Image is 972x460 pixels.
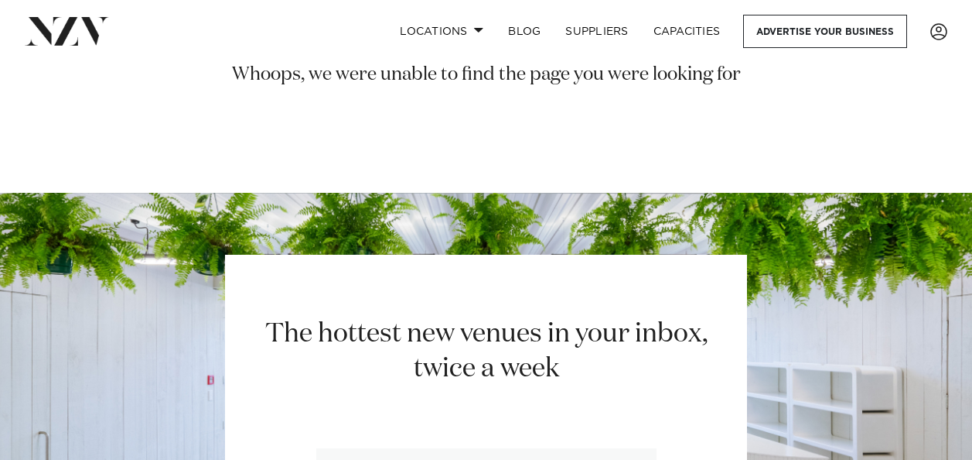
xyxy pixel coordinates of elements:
[496,15,553,48] a: BLOG
[641,15,733,48] a: Capacities
[553,15,640,48] a: SUPPLIERS
[25,17,109,45] img: nzv-logo.png
[12,63,960,88] h3: Whoops, we were unable to find the page you were looking for
[246,317,726,386] h2: The hottest new venues in your inbox, twice a week
[387,15,496,48] a: Locations
[743,15,907,48] a: Advertise your business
